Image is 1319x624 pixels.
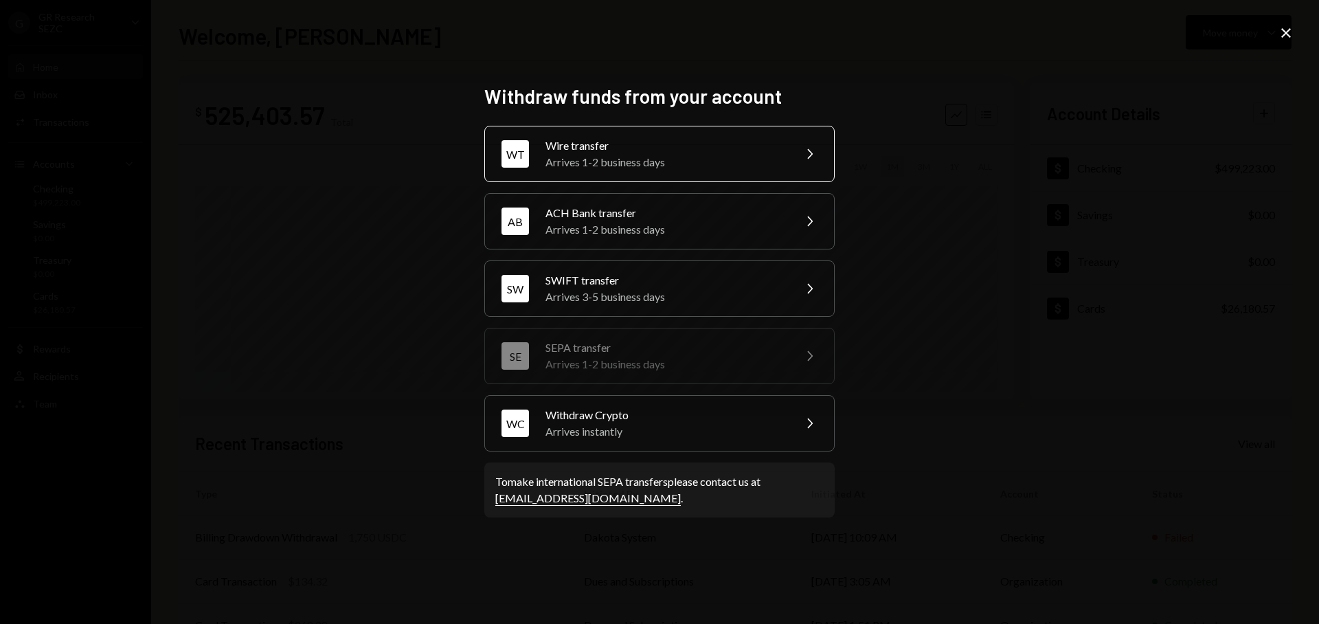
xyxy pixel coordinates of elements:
div: WC [501,410,529,437]
a: [EMAIL_ADDRESS][DOMAIN_NAME] [495,491,681,506]
button: WCWithdraw CryptoArrives instantly [484,395,835,452]
button: SESEPA transferArrives 1-2 business days [484,328,835,384]
h2: Withdraw funds from your account [484,83,835,110]
div: ACH Bank transfer [545,205,785,221]
div: Wire transfer [545,137,785,154]
div: SEPA transfer [545,339,785,356]
button: SWSWIFT transferArrives 3-5 business days [484,260,835,317]
button: ABACH Bank transferArrives 1-2 business days [484,193,835,249]
div: Arrives 1-2 business days [545,356,785,372]
div: SW [501,275,529,302]
div: AB [501,208,529,235]
button: WTWire transferArrives 1-2 business days [484,126,835,182]
div: Arrives 1-2 business days [545,154,785,170]
div: Withdraw Crypto [545,407,785,423]
div: Arrives instantly [545,423,785,440]
div: Arrives 3-5 business days [545,289,785,305]
div: SWIFT transfer [545,272,785,289]
div: WT [501,140,529,168]
div: To make international SEPA transfers please contact us at . [495,473,824,506]
div: Arrives 1-2 business days [545,221,785,238]
div: SE [501,342,529,370]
